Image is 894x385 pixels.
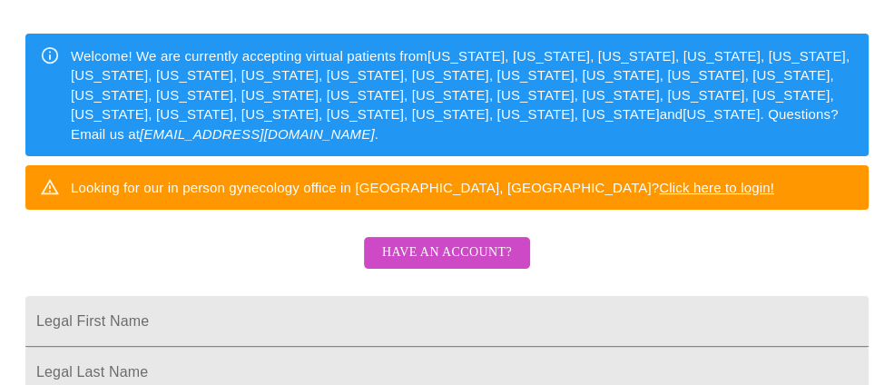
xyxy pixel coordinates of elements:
em: [EMAIL_ADDRESS][DOMAIN_NAME] [140,126,375,142]
span: Have an account? [382,242,512,264]
a: Have an account? [359,257,535,272]
div: Welcome! We are currently accepting virtual patients from [US_STATE], [US_STATE], [US_STATE], [US... [71,39,854,151]
a: Click here to login! [659,180,774,195]
div: Looking for our in person gynecology office in [GEOGRAPHIC_DATA], [GEOGRAPHIC_DATA]? [71,171,774,204]
button: Have an account? [364,237,530,269]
